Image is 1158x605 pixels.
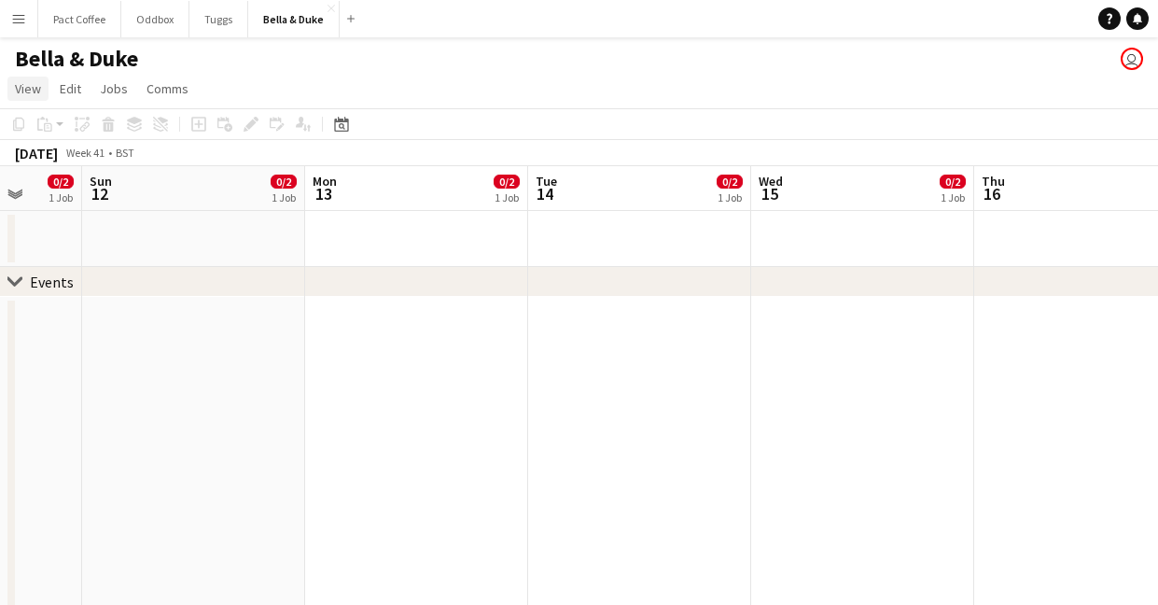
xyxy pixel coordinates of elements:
div: 1 Job [718,190,742,204]
app-user-avatar: Chubby Bear [1121,48,1143,70]
span: Tue [536,173,557,190]
span: 0/2 [48,175,74,189]
span: Edit [60,80,81,97]
span: 0/2 [271,175,297,189]
span: Week 41 [62,146,108,160]
span: Jobs [100,80,128,97]
div: BST [116,146,134,160]
span: Comms [146,80,188,97]
span: Thu [982,173,1005,190]
a: Edit [52,77,89,101]
a: Jobs [92,77,135,101]
div: Events [30,273,74,291]
span: Mon [313,173,337,190]
div: 1 Job [272,190,296,204]
div: 1 Job [49,190,73,204]
h1: Bella & Duke [15,45,138,73]
a: View [7,77,49,101]
span: Sun [90,173,112,190]
div: [DATE] [15,144,58,162]
div: 1 Job [495,190,519,204]
span: View [15,80,41,97]
span: 16 [979,183,1005,204]
span: 13 [310,183,337,204]
button: Oddbox [121,1,189,37]
button: Pact Coffee [38,1,121,37]
span: 0/2 [940,175,966,189]
a: Comms [139,77,196,101]
span: 14 [533,183,557,204]
span: 0/2 [717,175,743,189]
span: 12 [87,183,112,204]
div: 1 Job [941,190,965,204]
button: Tuggs [189,1,248,37]
button: Bella & Duke [248,1,340,37]
span: 15 [756,183,783,204]
span: 0/2 [494,175,520,189]
span: Wed [759,173,783,190]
